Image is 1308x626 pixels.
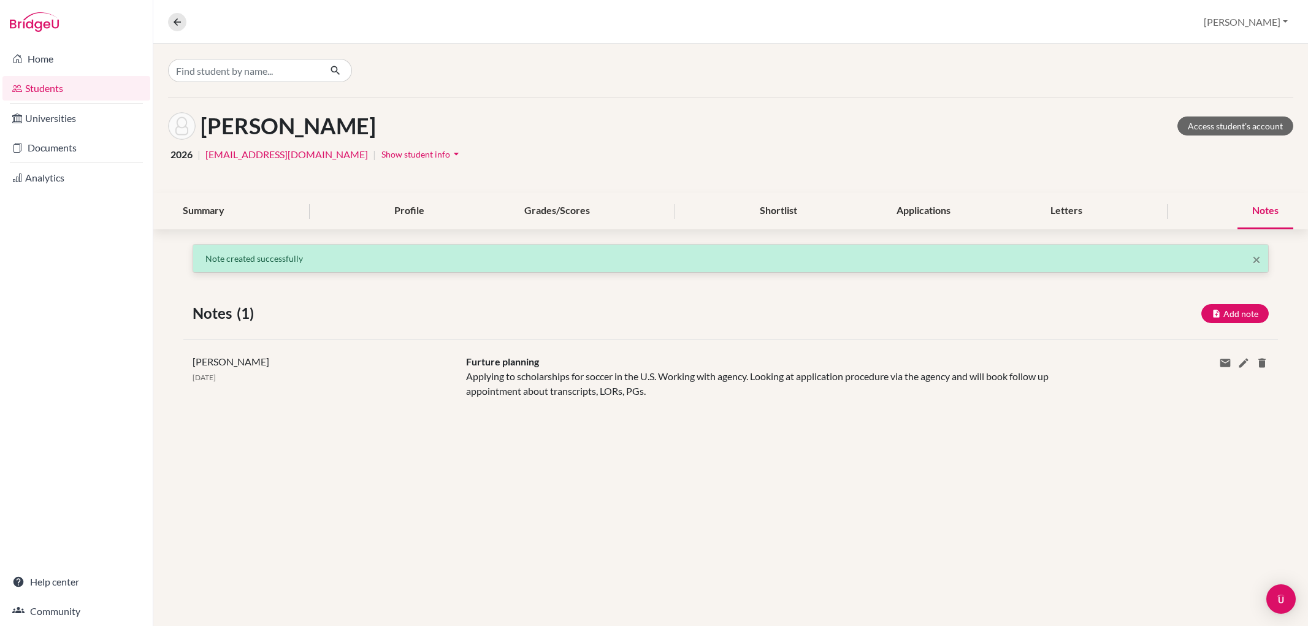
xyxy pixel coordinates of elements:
[1036,193,1097,229] div: Letters
[2,47,150,71] a: Home
[2,76,150,101] a: Students
[168,193,239,229] div: Summary
[193,302,237,324] span: Notes
[1237,193,1293,229] div: Notes
[1266,584,1296,614] div: Open Intercom Messenger
[2,136,150,160] a: Documents
[1177,116,1293,136] a: Access student's account
[373,147,376,162] span: |
[2,166,150,190] a: Analytics
[1201,304,1269,323] button: Add note
[745,193,812,229] div: Shortlist
[466,356,539,367] span: Furture planning
[170,147,193,162] span: 2026
[237,302,259,324] span: (1)
[450,148,462,160] i: arrow_drop_down
[197,147,201,162] span: |
[10,12,59,32] img: Bridge-U
[205,147,368,162] a: [EMAIL_ADDRESS][DOMAIN_NAME]
[457,354,1095,399] div: Applying to scholarships for soccer in the U.S. Working with agency. Looking at application proce...
[201,113,376,139] h1: [PERSON_NAME]
[882,193,965,229] div: Applications
[168,59,320,82] input: Find student by name...
[381,145,463,164] button: Show student infoarrow_drop_down
[193,373,216,382] span: [DATE]
[2,599,150,624] a: Community
[1252,252,1261,267] button: Close
[381,149,450,159] span: Show student info
[2,570,150,594] a: Help center
[510,193,605,229] div: Grades/Scores
[2,106,150,131] a: Universities
[1198,10,1293,34] button: [PERSON_NAME]
[1252,250,1261,268] span: ×
[205,252,1256,265] p: Note created successfully
[193,356,269,367] span: [PERSON_NAME]
[168,112,196,140] img: Magdalena Krug's avatar
[380,193,439,229] div: Profile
